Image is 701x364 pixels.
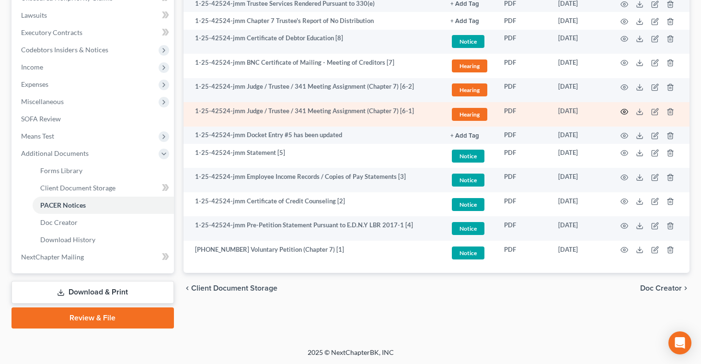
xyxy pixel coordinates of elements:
[496,144,551,168] td: PDF
[40,218,78,226] span: Doc Creator
[496,168,551,192] td: PDF
[33,162,174,179] a: Forms Library
[551,144,609,168] td: [DATE]
[450,82,489,98] a: Hearing
[13,110,174,128] a: SOFA Review
[450,148,489,164] a: Notice
[184,30,443,54] td: 1-25-42524-jmm Certificate of Debtor Education [8]
[40,184,115,192] span: Client Document Storage
[496,12,551,29] td: PDF
[496,30,551,54] td: PDF
[450,16,489,25] a: + Add Tag
[452,35,484,48] span: Notice
[450,106,489,122] a: Hearing
[184,127,443,144] td: 1-25-42524-jmm Docket Entry #5 has been updated
[640,284,690,292] button: Doc Creator chevron_right
[450,172,489,188] a: Notice
[21,63,43,71] span: Income
[452,198,484,211] span: Notice
[184,284,191,292] i: chevron_left
[33,214,174,231] a: Doc Creator
[551,127,609,144] td: [DATE]
[450,197,489,212] a: Notice
[40,235,95,244] span: Download History
[21,132,54,140] span: Means Test
[496,78,551,103] td: PDF
[551,241,609,265] td: [DATE]
[452,59,487,72] span: Hearing
[450,130,489,140] a: + Add Tag
[21,80,48,88] span: Expenses
[452,83,487,96] span: Hearing
[184,241,443,265] td: [PHONE_NUMBER] Voluntary Petition (Chapter 7) [1]
[668,331,691,354] div: Open Intercom Messenger
[452,174,484,187] span: Notice
[184,12,443,29] td: 1-25-42524-jmm Chapter 7 Trustee's Report of No Distribution
[496,102,551,127] td: PDF
[496,54,551,78] td: PDF
[184,102,443,127] td: 1-25-42524-jmm Judge / Trustee / 341 Meeting Assignment (Chapter 7) [6-1]
[682,284,690,292] i: chevron_right
[21,46,108,54] span: Codebtors Insiders & Notices
[452,108,487,121] span: Hearing
[40,166,82,175] span: Forms Library
[496,241,551,265] td: PDF
[450,221,489,236] a: Notice
[551,102,609,127] td: [DATE]
[184,284,277,292] button: chevron_left Client Document Storage
[450,58,489,74] a: Hearing
[551,216,609,241] td: [DATE]
[450,18,479,24] button: + Add Tag
[551,192,609,217] td: [DATE]
[21,115,61,123] span: SOFA Review
[551,12,609,29] td: [DATE]
[640,284,682,292] span: Doc Creator
[33,231,174,248] a: Download History
[33,197,174,214] a: PACER Notices
[184,144,443,168] td: 1-25-42524-jmm Statement [5]
[11,281,174,304] a: Download & Print
[184,192,443,217] td: 1-25-42524-jmm Certificate of Credit Counseling [2]
[452,150,484,163] span: Notice
[551,54,609,78] td: [DATE]
[551,78,609,103] td: [DATE]
[21,253,84,261] span: NextChapter Mailing
[33,179,174,197] a: Client Document Storage
[452,222,484,235] span: Notice
[21,11,47,19] span: Lawsuits
[11,307,174,329] a: Review & File
[13,248,174,266] a: NextChapter Mailing
[496,127,551,144] td: PDF
[450,34,489,49] a: Notice
[450,245,489,261] a: Notice
[184,216,443,241] td: 1-25-42524-jmm Pre-Petition Statement Pursuant to E.D.N.Y LBR 2017-1 [4]
[551,168,609,192] td: [DATE]
[496,192,551,217] td: PDF
[496,216,551,241] td: PDF
[191,284,277,292] span: Client Document Storage
[450,133,479,139] button: + Add Tag
[184,54,443,78] td: 1-25-42524-jmm BNC Certificate of Mailing - Meeting of Creditors [7]
[21,149,89,157] span: Additional Documents
[452,247,484,259] span: Notice
[21,28,82,36] span: Executory Contracts
[551,30,609,54] td: [DATE]
[40,201,86,209] span: PACER Notices
[13,24,174,41] a: Executory Contracts
[21,97,64,106] span: Miscellaneous
[450,1,479,7] button: + Add Tag
[13,7,174,24] a: Lawsuits
[184,168,443,192] td: 1-25-42524-jmm Employee Income Records / Copies of Pay Statements [3]
[184,78,443,103] td: 1-25-42524-jmm Judge / Trustee / 341 Meeting Assignment (Chapter 7) [6-2]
